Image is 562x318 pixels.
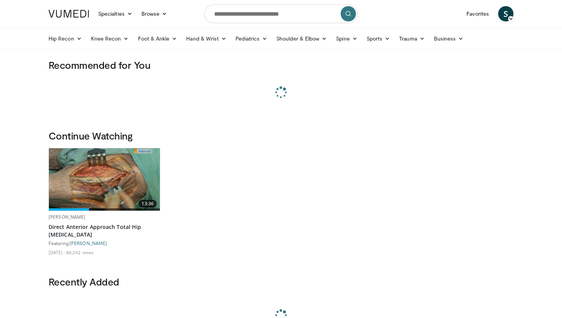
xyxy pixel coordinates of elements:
[49,148,160,211] img: 294118_0000_1.png.620x360_q85_upscale.jpg
[49,10,89,18] img: VuMedi Logo
[395,31,429,46] a: Trauma
[49,276,513,288] h3: Recently Added
[331,31,362,46] a: Spine
[49,240,160,246] div: Featuring:
[362,31,395,46] a: Sports
[138,200,157,208] span: 13:36
[272,31,331,46] a: Shoulder & Elbow
[462,6,494,21] a: Favorites
[231,31,272,46] a: Pediatrics
[133,31,182,46] a: Foot & Ankle
[205,5,357,23] input: Search topics, interventions
[44,31,86,46] a: Hip Recon
[66,249,94,255] li: 88,242 views
[70,240,107,246] a: [PERSON_NAME]
[49,130,513,142] h3: Continue Watching
[498,6,513,21] a: S
[94,6,137,21] a: Specialties
[182,31,231,46] a: Hand & Wrist
[49,249,65,255] li: [DATE]
[49,223,160,238] a: Direct Anterior Approach Total Hip [MEDICAL_DATA]
[137,6,172,21] a: Browse
[49,59,513,71] h3: Recommended for You
[429,31,468,46] a: Business
[86,31,133,46] a: Knee Recon
[49,214,86,220] a: [PERSON_NAME]
[49,148,160,211] a: 13:36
